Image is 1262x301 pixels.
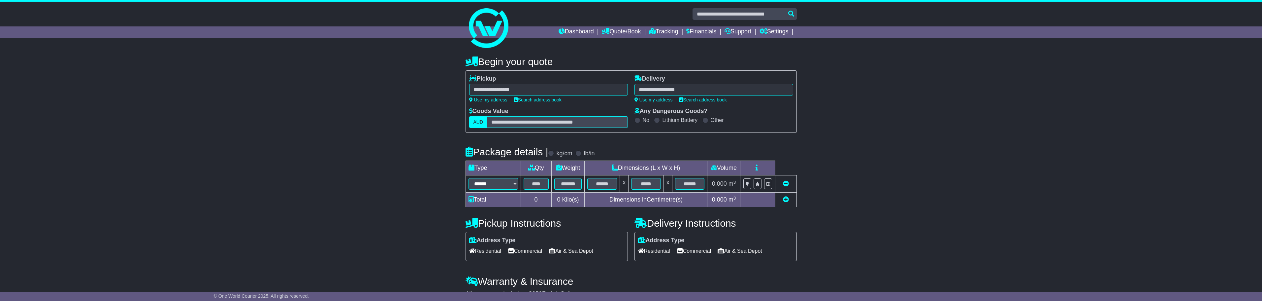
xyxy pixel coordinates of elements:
a: Support [725,26,751,38]
a: Quote/Book [602,26,641,38]
span: Residential [638,246,670,256]
a: Tracking [649,26,678,38]
span: Residential [469,246,501,256]
a: Financials [686,26,716,38]
a: Remove this item [783,180,789,187]
td: Type [466,161,521,175]
a: Search address book [679,97,727,102]
td: Qty [521,161,551,175]
label: Other [711,117,724,123]
a: Settings [760,26,789,38]
span: 0.000 [712,196,727,203]
span: Air & Sea Depot [549,246,593,256]
h4: Pickup Instructions [466,218,628,229]
a: Dashboard [559,26,594,38]
label: Address Type [469,237,516,244]
label: Address Type [638,237,685,244]
span: 0.000 [712,180,727,187]
label: No [643,117,649,123]
span: m [728,196,736,203]
span: 0 [557,196,560,203]
span: m [728,180,736,187]
td: Total [466,193,521,207]
td: Weight [551,161,585,175]
td: 0 [521,193,551,207]
label: Goods Value [469,108,508,115]
td: Dimensions in Centimetre(s) [585,193,707,207]
label: Any Dangerous Goods? [634,108,708,115]
a: Search address book [514,97,562,102]
td: Volume [707,161,740,175]
label: Lithium Battery [662,117,697,123]
a: Use my address [634,97,673,102]
label: lb/in [584,150,595,157]
label: Delivery [634,75,665,83]
label: Pickup [469,75,496,83]
span: 250 [532,290,542,297]
td: Dimensions (L x W x H) [585,161,707,175]
span: Commercial [508,246,542,256]
a: Add new item [783,196,789,203]
span: Air & Sea Depot [718,246,762,256]
span: Commercial [677,246,711,256]
label: kg/cm [556,150,572,157]
h4: Delivery Instructions [634,218,797,229]
td: x [663,175,672,193]
label: AUD [469,116,488,128]
td: Kilo(s) [551,193,585,207]
sup: 3 [733,180,736,185]
div: All our quotes include a $ FreightSafe warranty. [466,290,797,298]
sup: 3 [733,196,736,201]
h4: Package details | [466,146,548,157]
a: Use my address [469,97,507,102]
h4: Begin your quote [466,56,797,67]
h4: Warranty & Insurance [466,276,797,287]
td: x [620,175,629,193]
span: © One World Courier 2025. All rights reserved. [214,293,309,299]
